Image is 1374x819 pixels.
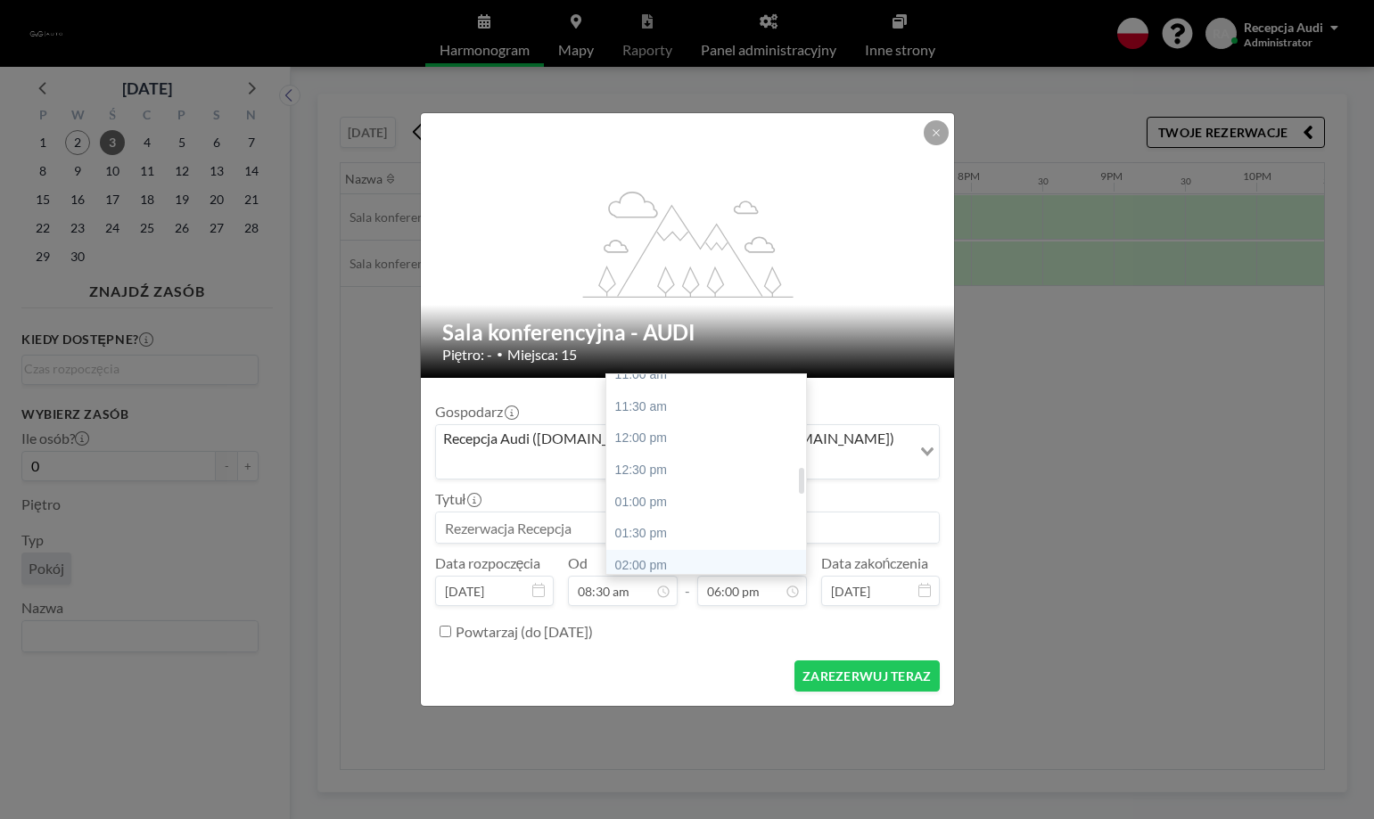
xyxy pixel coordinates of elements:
div: Search for option [436,425,939,479]
span: • [497,348,503,361]
h2: Sala konferencyjna - AUDI [442,319,934,346]
span: Recepcja Audi ([DOMAIN_NAME][EMAIL_ADDRESS][DOMAIN_NAME]) [440,429,898,448]
button: ZAREZERWUJ TERAZ [794,660,939,692]
div: 12:30 pm [606,455,815,487]
label: Data rozpoczęcia [435,554,541,572]
span: Miejsca: 15 [507,346,577,364]
label: Data zakończenia [821,554,929,572]
label: Od [568,554,588,572]
label: Powtarzaj (do [DATE]) [456,623,593,641]
div: 02:00 pm [606,550,815,582]
label: Tytuł [435,490,481,508]
div: 11:30 am [606,391,815,423]
div: 11:00 am [606,359,815,391]
g: flex-grow: 1.2; [582,191,793,298]
div: 12:00 pm [606,422,815,455]
input: Search for option [438,452,909,475]
div: 01:30 pm [606,518,815,550]
span: Piętro: - [442,346,493,364]
input: Rezerwacja Recepcja [436,512,939,543]
div: 01:00 pm [606,487,815,519]
span: - [685,561,690,600]
label: Gospodarz [435,403,517,421]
